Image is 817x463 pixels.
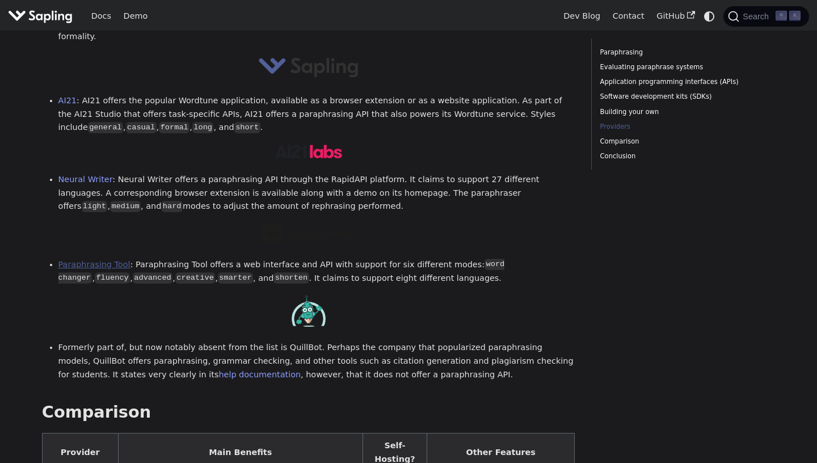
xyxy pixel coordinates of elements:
code: creative [175,272,215,284]
code: medium [110,201,141,212]
a: Software development kits (SDKs) [600,91,754,102]
code: general [88,122,123,133]
a: Demo [117,7,154,25]
a: Contact [607,7,651,25]
a: Neural Writer [58,175,113,184]
code: smarter [218,272,253,284]
img: Paraphrasing Tool [292,296,326,327]
button: Switch between dark and light mode (currently system mode) [701,8,718,24]
a: Application programming interfaces (APIs) [600,77,754,87]
code: casual [126,122,157,133]
a: Conclusion [600,151,754,162]
li: : Neural Writer offers a paraphrasing API through the RapidAPI platform. It claims to support 27 ... [58,173,575,213]
img: Sapling.ai [8,8,73,24]
code: formal [159,122,189,133]
li: Formerly part of, but now notably absent from the list is QuillBot. Perhaps the company that popu... [58,341,575,381]
li: : Paraphrasing Tool offers a web interface and API with support for six different modes: , , , , ... [58,258,575,285]
li: : AI21 offers the popular Wordtune application, available as a browser extension or as a website ... [58,94,575,134]
a: GitHub [650,7,701,25]
kbd: ⌘ [776,11,787,21]
h2: Comparison [42,402,575,423]
code: short [234,122,260,133]
code: hard [161,201,183,212]
a: Evaluating paraphrase systems [600,62,754,73]
a: Paraphrasing [600,47,754,58]
a: Sapling.ai [8,8,77,24]
img: Neural Writer [262,224,355,243]
a: Providers [600,121,754,132]
code: advanced [133,272,172,284]
a: help documentation [218,370,301,379]
a: Docs [85,7,117,25]
span: Search [739,12,776,21]
a: Comparison [600,136,754,147]
img: AI21 [275,145,343,158]
a: Dev Blog [557,7,606,25]
a: Building your own [600,107,754,117]
img: sapling-logo-horizontal.svg [258,54,359,79]
a: AI21 [58,96,77,105]
code: fluency [95,272,130,284]
code: long [192,122,214,133]
a: Paraphrasing Tool [58,260,130,269]
code: word changer [58,259,505,284]
code: shorten [273,272,309,284]
code: light [82,201,108,212]
button: Search (Command+K) [723,6,808,27]
kbd: K [789,11,801,21]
